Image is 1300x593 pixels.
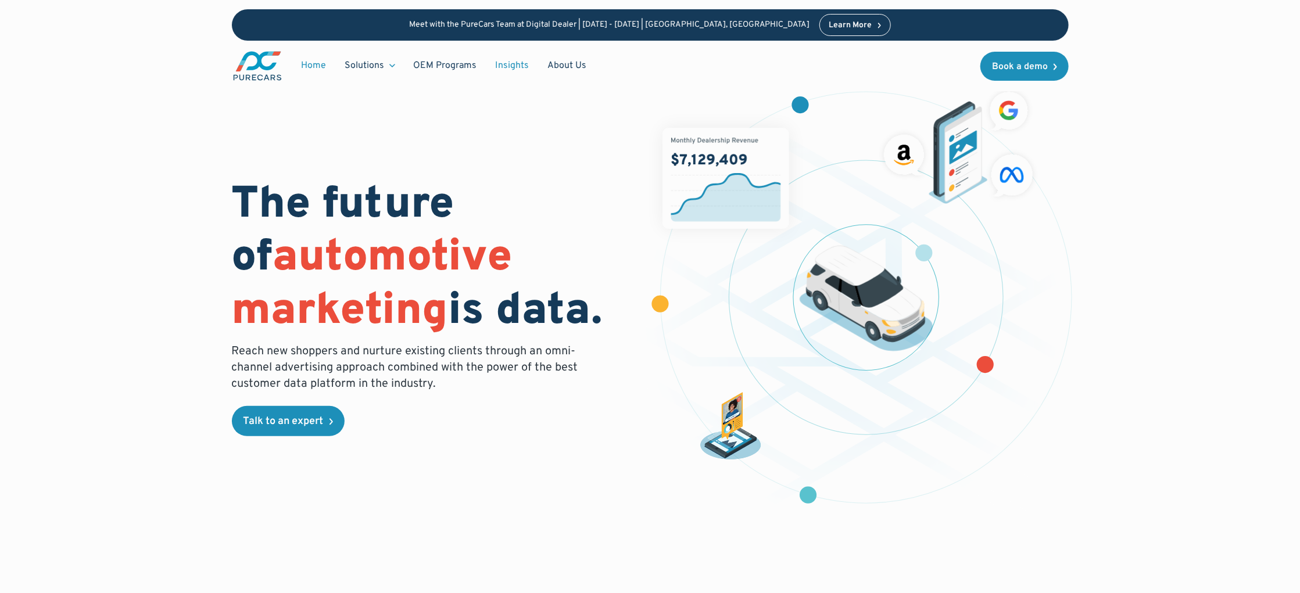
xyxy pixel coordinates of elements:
img: purecars logo [232,50,283,82]
img: chart showing monthly dealership revenue of $7m [662,128,789,229]
h1: The future of is data. [232,179,636,339]
p: Reach new shoppers and nurture existing clients through an omni-channel advertising approach comb... [232,343,585,392]
a: Talk to an expert [232,406,345,436]
img: persona of a buyer [696,392,765,462]
div: Book a demo [992,62,1048,71]
img: ads on social media and advertising partners [879,86,1039,204]
div: Solutions [336,55,404,77]
div: Solutions [345,59,385,72]
a: Book a demo [980,52,1069,81]
div: Talk to an expert [243,416,324,427]
span: automotive marketing [232,231,513,339]
a: main [232,50,283,82]
img: illustration of a vehicle [799,246,933,351]
a: About Us [539,55,596,77]
div: Learn More [829,21,872,30]
a: Learn More [819,14,891,36]
p: Meet with the PureCars Team at Digital Dealer | [DATE] - [DATE] | [GEOGRAPHIC_DATA], [GEOGRAPHIC_... [409,20,810,30]
a: OEM Programs [404,55,486,77]
a: Home [292,55,336,77]
a: Insights [486,55,539,77]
